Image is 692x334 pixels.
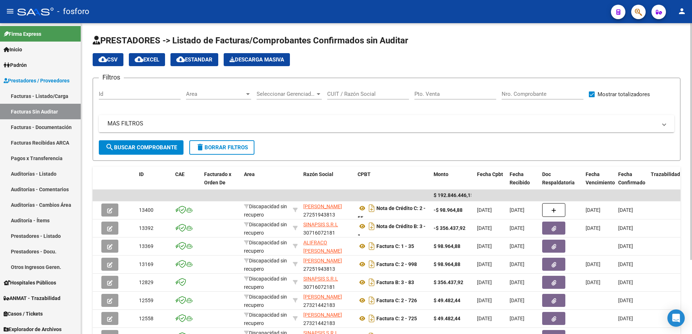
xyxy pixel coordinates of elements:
span: Borrar Filtros [196,144,248,151]
span: [DATE] [618,243,633,249]
datatable-header-cell: Razón Social [300,167,355,198]
span: [DATE] [510,243,524,249]
button: Estandar [170,53,218,66]
span: [DATE] [618,207,633,213]
span: [PERSON_NAME] [303,258,342,264]
span: [DATE] [477,316,492,321]
span: [DATE] [477,279,492,285]
strong: Factura C: 2 - 725 [376,316,417,321]
span: Firma Express [4,30,41,38]
span: Padrón [4,61,27,69]
span: [DATE] [477,225,492,231]
span: Descarga Masiva [229,56,284,63]
i: Descargar documento [367,258,376,270]
span: Fecha Recibido [510,171,530,185]
span: Explorador de Archivos [4,325,62,333]
span: Monto [434,171,448,177]
span: Discapacidad sin recupero [244,222,287,236]
span: [DATE] [477,243,492,249]
span: Discapacidad sin recupero [244,276,287,290]
button: Buscar Comprobante [99,140,183,155]
span: Trazabilidad [651,171,680,177]
span: [DATE] [510,297,524,303]
span: CPBT [358,171,371,177]
strong: Factura C: 2 - 726 [376,297,417,303]
button: Descarga Masiva [224,53,290,66]
span: Discapacidad sin recupero [244,312,287,326]
mat-icon: search [105,143,114,151]
span: Area [186,91,245,97]
strong: $ 98.964,88 [434,243,460,249]
span: Prestadores / Proveedores [4,77,69,85]
span: [DATE] [618,316,633,321]
span: [PERSON_NAME] [303,204,342,209]
div: 27321442183 [303,293,352,308]
div: 30716072181 [303,275,352,290]
span: Estandar [176,56,212,63]
span: Fecha Vencimiento [586,171,615,185]
span: 12558 [139,316,153,321]
span: PRESTADORES -> Listado de Facturas/Comprobantes Confirmados sin Auditar [93,35,408,46]
mat-icon: person [678,7,686,16]
datatable-header-cell: Fecha Confirmado [615,167,648,198]
span: SINAPSIS S.R.L [303,276,338,282]
span: Discapacidad sin recupero [244,204,287,218]
datatable-header-cell: Doc Respaldatoria [539,167,583,198]
span: Razón Social [303,171,333,177]
datatable-header-cell: Trazabilidad [648,167,691,198]
span: CAE [175,171,185,177]
span: [DATE] [586,261,600,267]
span: Fecha Confirmado [618,171,645,185]
span: 13369 [139,243,153,249]
span: [DATE] [618,297,633,303]
span: [DATE] [586,279,600,285]
mat-icon: menu [6,7,14,16]
span: 13392 [139,225,153,231]
datatable-header-cell: Fecha Vencimiento [583,167,615,198]
datatable-header-cell: Facturado x Orden De [201,167,241,198]
span: [DATE] [618,261,633,267]
button: CSV [93,53,123,66]
span: [DATE] [510,207,524,213]
span: Facturado x Orden De [204,171,231,185]
span: Discapacidad sin recupero [244,240,287,254]
div: 27408808621 [303,239,352,254]
strong: $ 49.482,44 [434,316,460,321]
datatable-header-cell: CAE [172,167,201,198]
button: Borrar Filtros [189,140,254,155]
app-download-masive: Descarga masiva de comprobantes (adjuntos) [224,53,290,66]
strong: $ 49.482,44 [434,297,460,303]
i: Descargar documento [367,313,376,324]
i: Descargar documento [367,295,376,306]
span: $ 192.846.446,15 [434,192,473,198]
span: Hospitales Públicos [4,279,56,287]
div: 27251943813 [303,202,352,218]
span: Discapacidad sin recupero [244,294,287,308]
div: 27251943813 [303,257,352,272]
span: [DATE] [510,225,524,231]
strong: Factura C: 2 - 998 [376,261,417,267]
span: Inicio [4,46,22,53]
mat-icon: cloud_download [98,55,107,64]
i: Descargar documento [367,220,376,232]
span: 13400 [139,207,153,213]
span: 12559 [139,297,153,303]
div: Open Intercom Messenger [667,309,685,327]
span: - fosforo [57,4,89,20]
strong: Nota de Crédito B: 3 - 1 [358,223,426,239]
span: [DATE] [510,261,524,267]
span: Buscar Comprobante [105,144,177,151]
span: ALIFRACO [PERSON_NAME] [303,240,342,254]
span: [DATE] [477,297,492,303]
datatable-header-cell: CPBT [355,167,431,198]
mat-panel-title: MAS FILTROS [107,120,657,128]
span: Mostrar totalizadores [598,90,650,99]
button: EXCEL [129,53,165,66]
span: [DATE] [618,225,633,231]
span: [DATE] [477,207,492,213]
strong: $ 98.964,88 [434,261,460,267]
strong: Nota de Crédito C: 2 - 55 [358,205,426,221]
span: SINAPSIS S.R.L [303,222,338,227]
mat-icon: delete [196,143,204,151]
span: CSV [98,56,118,63]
